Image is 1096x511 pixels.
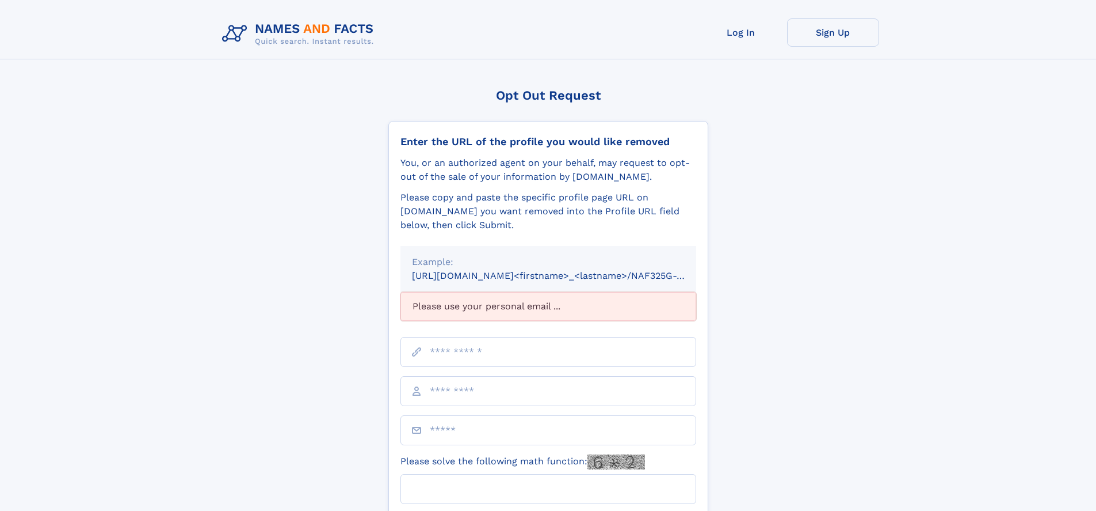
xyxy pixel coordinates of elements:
div: You, or an authorized agent on your behalf, may request to opt-out of the sale of your informatio... [400,156,696,184]
div: Please copy and paste the specific profile page URL on [DOMAIN_NAME] you want removed into the Pr... [400,191,696,232]
div: Opt Out Request [388,88,708,103]
div: Please use your personal email ... [400,292,696,321]
div: Example: [412,255,685,269]
a: Log In [695,18,787,47]
small: [URL][DOMAIN_NAME]<firstname>_<lastname>/NAF325G-xxxxxxxx [412,270,718,281]
label: Please solve the following math function: [400,455,645,470]
a: Sign Up [787,18,879,47]
img: Logo Names and Facts [217,18,383,50]
div: Enter the URL of the profile you would like removed [400,135,696,148]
